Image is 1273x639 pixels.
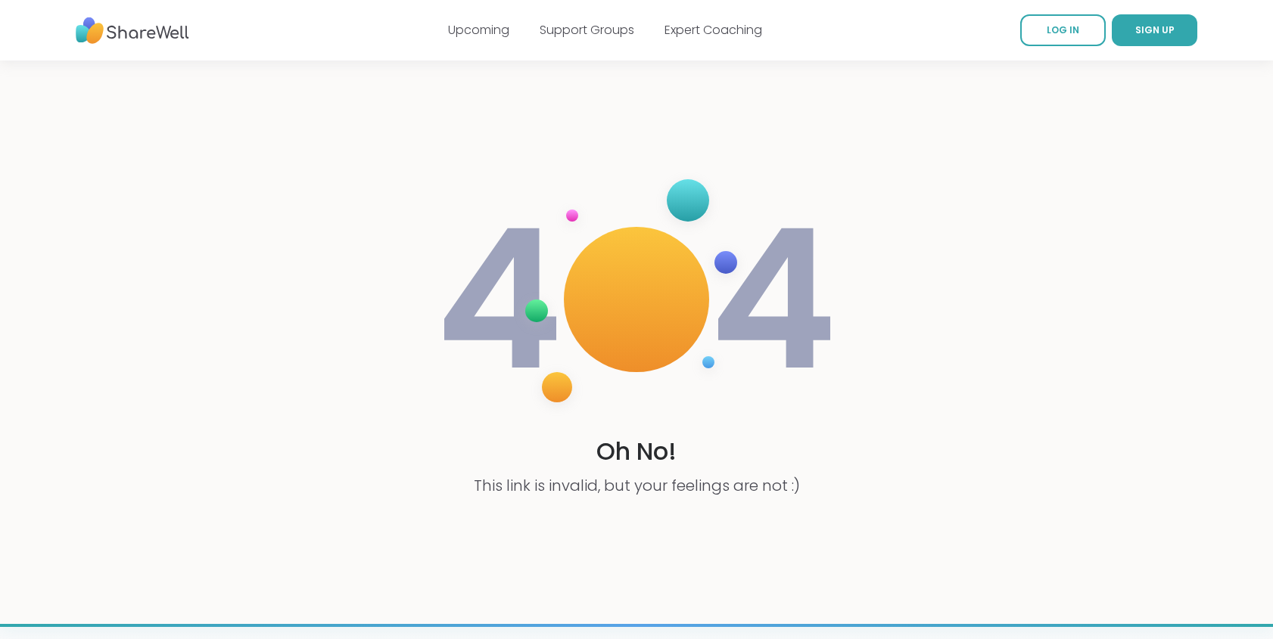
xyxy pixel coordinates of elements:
h1: Oh No! [596,435,677,469]
span: LOG IN [1047,23,1079,36]
a: Expert Coaching [665,21,762,39]
a: SIGN UP [1112,14,1197,46]
a: Support Groups [540,21,634,39]
p: This link is invalid, but your feelings are not :) [474,475,800,496]
img: ShareWell Nav Logo [76,10,189,51]
a: Upcoming [448,21,509,39]
img: 404 [435,164,838,435]
span: SIGN UP [1135,23,1175,36]
a: LOG IN [1020,14,1106,46]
